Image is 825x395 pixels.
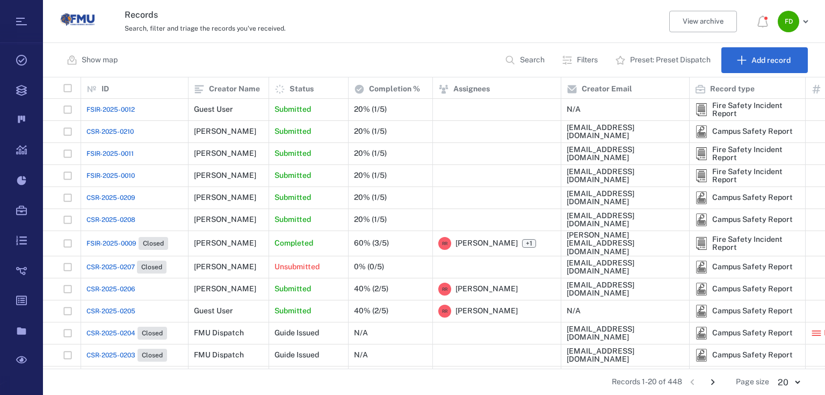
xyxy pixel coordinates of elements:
[354,351,368,359] div: N/A
[524,239,534,248] span: +1
[567,347,684,364] div: [EMAIL_ADDRESS][DOMAIN_NAME]
[695,103,708,116] img: icon Fire Safety Incident Report
[438,283,451,296] div: R R
[582,84,632,95] p: Creator Email
[194,239,256,247] div: [PERSON_NAME]
[567,105,581,113] div: N/A
[520,55,545,66] p: Search
[712,216,793,224] div: Campus Safety Report
[86,105,135,114] a: FSIR-2025-0012
[86,237,168,250] a: FSIR-2025-0009Closed
[86,239,136,248] span: FSIR-2025-0009
[194,351,244,359] div: FMU Dispatch
[567,190,684,206] div: [EMAIL_ADDRESS][DOMAIN_NAME]
[695,261,708,274] div: Campus Safety Report
[712,193,793,202] div: Campus Safety Report
[712,102,800,118] div: Fire Safety Incident Report
[86,193,135,203] a: CSR-2025-0209
[682,374,723,391] nav: pagination navigation
[567,124,684,140] div: [EMAIL_ADDRESS][DOMAIN_NAME]
[769,376,808,389] div: 20
[86,171,135,181] a: FSIR-2025-0010
[86,349,167,362] a: CSR-2025-0203Closed
[274,170,311,181] p: Submitted
[721,47,808,73] button: Add record
[567,281,684,298] div: [EMAIL_ADDRESS][DOMAIN_NAME]
[139,263,164,272] span: Closed
[82,55,118,66] p: Show map
[194,263,256,271] div: [PERSON_NAME]
[712,329,793,337] div: Campus Safety Report
[695,327,708,340] img: icon Campus Safety Report
[567,146,684,162] div: [EMAIL_ADDRESS][DOMAIN_NAME]
[209,84,260,95] p: Creator Name
[704,374,721,391] button: Go to next page
[695,191,708,204] img: icon Campus Safety Report
[695,237,708,250] div: Fire Safety Incident Report
[695,103,708,116] div: Fire Safety Incident Report
[274,148,311,159] p: Submitted
[194,216,256,224] div: [PERSON_NAME]
[778,11,812,32] button: FD
[778,11,799,32] div: F D
[567,231,684,256] div: [PERSON_NAME][EMAIL_ADDRESS][DOMAIN_NAME]
[140,351,165,360] span: Closed
[86,306,135,316] a: CSR-2025-0205
[695,191,708,204] div: Campus Safety Report
[274,238,313,249] p: Completed
[577,55,598,66] p: Filters
[695,349,708,362] img: icon Campus Safety Report
[695,283,708,296] div: Campus Safety Report
[354,216,387,224] div: 20% (1/5)
[354,149,387,157] div: 20% (1/5)
[274,192,311,203] p: Submitted
[194,127,256,135] div: [PERSON_NAME]
[567,168,684,184] div: [EMAIL_ADDRESS][DOMAIN_NAME]
[455,306,518,317] span: [PERSON_NAME]
[194,171,256,179] div: [PERSON_NAME]
[86,261,167,274] a: CSR-2025-0207Closed
[695,283,708,296] img: icon Campus Safety Report
[695,237,708,250] img: icon Fire Safety Incident Report
[712,263,793,271] div: Campus Safety Report
[60,3,95,41] a: Go home
[86,327,167,340] a: CSR-2025-0204Closed
[453,84,490,95] p: Assignees
[555,47,606,73] button: Filters
[86,328,135,338] span: CSR-2025-0204
[354,105,387,113] div: 20% (1/5)
[498,47,553,73] button: Search
[712,235,800,252] div: Fire Safety Incident Report
[86,149,134,159] span: FSIR-2025-0011
[354,263,384,271] div: 0% (0/5)
[86,262,135,272] span: CSR-2025-0207
[60,47,126,73] button: Show map
[695,327,708,340] div: Campus Safety Report
[86,127,134,137] a: CSR-2025-0210
[695,125,708,138] div: Campus Safety Report
[695,213,708,226] img: icon Campus Safety Report
[567,307,581,315] div: N/A
[695,125,708,138] img: icon Campus Safety Report
[612,377,682,387] span: Records 1-20 of 448
[712,307,793,315] div: Campus Safety Report
[712,351,793,359] div: Campus Safety Report
[712,168,800,184] div: Fire Safety Incident Report
[86,215,135,225] a: CSR-2025-0208
[354,127,387,135] div: 20% (1/5)
[695,213,708,226] div: Campus Safety Report
[86,284,135,294] a: CSR-2025-0206
[567,212,684,228] div: [EMAIL_ADDRESS][DOMAIN_NAME]
[567,259,684,276] div: [EMAIL_ADDRESS][DOMAIN_NAME]
[354,193,387,202] div: 20% (1/5)
[194,105,233,113] div: Guest User
[290,84,314,95] p: Status
[695,147,708,160] div: Fire Safety Incident Report
[695,349,708,362] div: Campus Safety Report
[194,307,233,315] div: Guest User
[712,146,800,162] div: Fire Safety Incident Report
[194,193,256,202] div: [PERSON_NAME]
